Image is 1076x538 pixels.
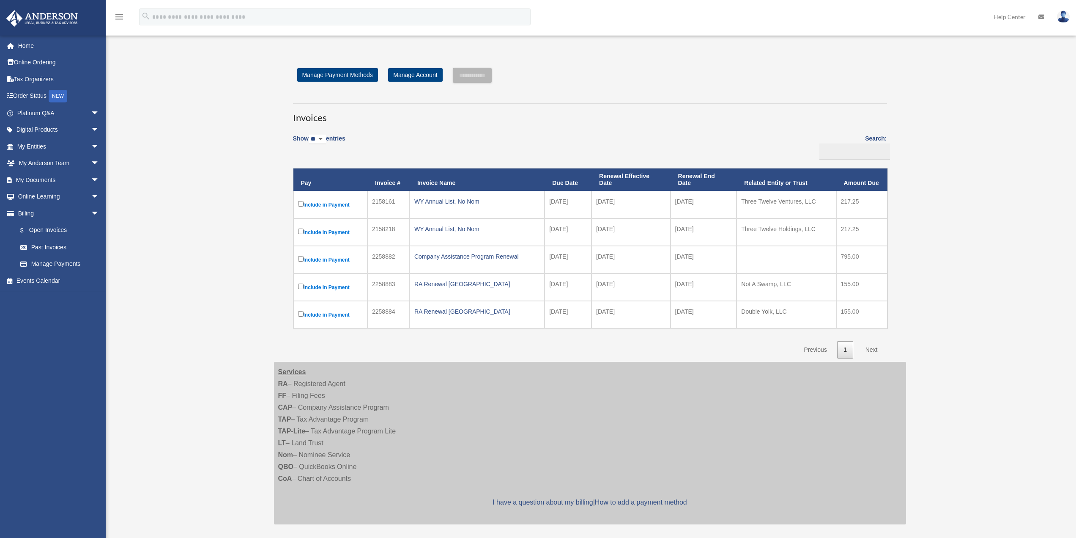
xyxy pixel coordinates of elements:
div: RA Renewal [GEOGRAPHIC_DATA] [414,306,540,317]
td: Three Twelve Holdings, LLC [736,218,836,246]
strong: CoA [278,475,292,482]
td: 2258883 [367,273,410,301]
strong: RA [278,380,288,387]
th: Invoice Name: activate to sort column ascending [410,168,545,191]
span: arrow_drop_down [91,171,108,189]
td: Double Yolk, LLC [736,301,836,328]
strong: Nom [278,451,293,458]
a: Order StatusNEW [6,88,112,105]
td: 2258882 [367,246,410,273]
a: Online Ordering [6,54,112,71]
td: [DATE] [545,273,591,301]
td: 2158218 [367,218,410,246]
div: NEW [49,90,67,102]
a: Billingarrow_drop_down [6,205,108,222]
a: Past Invoices [12,239,108,256]
label: Include in Payment [298,199,363,210]
th: Due Date: activate to sort column ascending [545,168,591,191]
p: | [278,497,902,508]
td: Not A Swamp, LLC [736,273,836,301]
label: Include in Payment [298,227,363,237]
strong: QBO [278,463,293,470]
a: Manage Payment Methods [297,68,378,82]
td: 155.00 [836,301,887,328]
th: Pay: activate to sort column descending [293,168,368,191]
a: $Open Invoices [12,222,104,239]
td: 795.00 [836,246,887,273]
td: 217.25 [836,218,887,246]
td: [DATE] [545,218,591,246]
a: Next [859,341,884,359]
a: My Documentsarrow_drop_down [6,171,112,188]
a: menu [114,15,124,22]
td: [DATE] [545,301,591,328]
a: How to add a payment method [595,499,687,506]
th: Related Entity or Trust: activate to sort column ascending [736,168,836,191]
i: search [141,11,151,21]
a: My Entitiesarrow_drop_down [6,138,112,155]
td: 155.00 [836,273,887,301]
div: WY Annual List, No Nom [414,223,540,235]
td: [DATE] [671,218,737,246]
strong: CAP [278,404,293,411]
td: [DATE] [545,191,591,218]
a: I have a question about my billing [493,499,593,506]
td: [DATE] [591,218,671,246]
label: Show entries [293,133,345,153]
strong: TAP [278,416,291,423]
a: Tax Organizers [6,71,112,88]
input: Include in Payment [298,311,304,317]
td: Three Twelve Ventures, LLC [736,191,836,218]
span: arrow_drop_down [91,205,108,222]
a: Manage Account [388,68,442,82]
input: Include in Payment [298,284,304,289]
th: Renewal Effective Date: activate to sort column ascending [591,168,671,191]
label: Include in Payment [298,309,363,320]
label: Search: [816,133,887,160]
i: menu [114,12,124,22]
div: WY Annual List, No Nom [414,196,540,207]
td: [DATE] [591,273,671,301]
input: Include in Payment [298,229,304,234]
a: 1 [837,341,853,359]
a: My Anderson Teamarrow_drop_down [6,155,112,172]
a: Previous [797,341,833,359]
div: – Registered Agent – Filing Fees – Company Assistance Program – Tax Advantage Program – Tax Advan... [274,362,906,524]
input: Include in Payment [298,256,304,262]
strong: TAP-Lite [278,428,306,435]
img: User Pic [1057,11,1070,23]
img: Anderson Advisors Platinum Portal [4,10,80,27]
div: Company Assistance Program Renewal [414,251,540,262]
span: arrow_drop_down [91,138,108,155]
h3: Invoices [293,103,887,124]
strong: LT [278,439,286,447]
td: 217.25 [836,191,887,218]
td: [DATE] [545,246,591,273]
td: [DATE] [591,191,671,218]
div: RA Renewal [GEOGRAPHIC_DATA] [414,278,540,290]
a: Online Learningarrow_drop_down [6,188,112,205]
td: [DATE] [591,301,671,328]
th: Renewal End Date: activate to sort column ascending [671,168,737,191]
td: [DATE] [671,301,737,328]
a: Events Calendar [6,272,112,289]
span: arrow_drop_down [91,188,108,206]
td: [DATE] [671,273,737,301]
span: $ [25,225,29,236]
span: arrow_drop_down [91,121,108,139]
a: Manage Payments [12,256,108,273]
input: Include in Payment [298,201,304,207]
td: [DATE] [591,246,671,273]
span: arrow_drop_down [91,155,108,172]
strong: FF [278,392,287,399]
input: Search: [819,143,890,160]
th: Amount Due: activate to sort column ascending [836,168,887,191]
td: 2258884 [367,301,410,328]
a: Platinum Q&Aarrow_drop_down [6,105,112,121]
td: 2158161 [367,191,410,218]
td: [DATE] [671,246,737,273]
select: Showentries [309,135,326,144]
th: Invoice #: activate to sort column ascending [367,168,410,191]
span: arrow_drop_down [91,105,108,122]
strong: Services [278,368,306,375]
